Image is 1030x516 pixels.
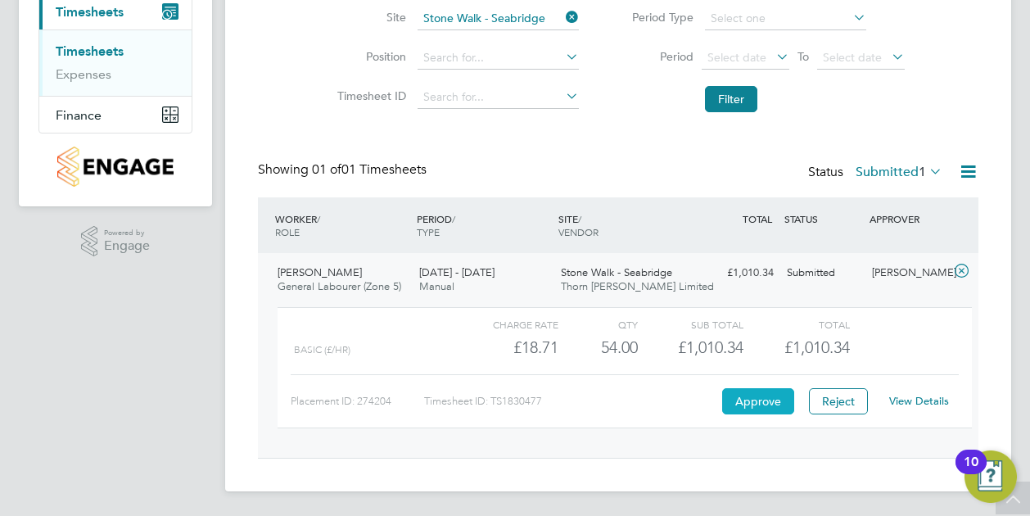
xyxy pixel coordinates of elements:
[620,10,693,25] label: Period Type
[258,161,430,179] div: Showing
[56,4,124,20] span: Timesheets
[964,462,978,483] div: 10
[823,50,882,65] span: Select date
[695,260,780,287] div: £1,010.34
[332,10,406,25] label: Site
[638,334,743,361] div: £1,010.34
[561,265,672,279] span: Stone Walk - Seabridge
[919,164,926,180] span: 1
[81,226,151,257] a: Powered byEngage
[578,212,581,225] span: /
[418,7,579,30] input: Search for...
[705,7,866,30] input: Select one
[57,147,173,187] img: countryside-properties-logo-retina.png
[278,279,401,293] span: General Labourer (Zone 5)
[808,161,946,184] div: Status
[419,279,454,293] span: Manual
[561,279,714,293] span: Thorn [PERSON_NAME] Limited
[271,204,413,247] div: WORKER
[780,204,865,233] div: STATUS
[332,88,406,103] label: Timesheet ID
[780,260,865,287] div: Submitted
[38,147,192,187] a: Go to home page
[39,29,192,96] div: Timesheets
[722,388,794,414] button: Approve
[809,388,868,414] button: Reject
[558,315,638,334] div: QTY
[743,212,772,225] span: TOTAL
[56,43,124,59] a: Timesheets
[707,50,766,65] span: Select date
[291,388,424,414] div: Placement ID: 274204
[705,86,757,112] button: Filter
[784,337,850,357] span: £1,010.34
[56,66,111,82] a: Expenses
[453,315,558,334] div: Charge rate
[417,225,440,238] span: TYPE
[413,204,554,247] div: PERIOD
[418,47,579,70] input: Search for...
[638,315,743,334] div: Sub Total
[743,315,849,334] div: Total
[424,388,718,414] div: Timesheet ID: TS1830477
[418,86,579,109] input: Search for...
[889,394,949,408] a: View Details
[793,46,814,67] span: To
[332,49,406,64] label: Position
[275,225,300,238] span: ROLE
[278,265,362,279] span: [PERSON_NAME]
[865,260,951,287] div: [PERSON_NAME]
[554,204,696,247] div: SITE
[294,344,350,355] span: Basic (£/HR)
[39,97,192,133] button: Finance
[56,107,102,123] span: Finance
[312,161,427,178] span: 01 Timesheets
[312,161,341,178] span: 01 of
[317,212,320,225] span: /
[620,49,693,64] label: Period
[856,164,942,180] label: Submitted
[104,239,150,253] span: Engage
[865,204,951,233] div: APPROVER
[452,212,455,225] span: /
[964,450,1017,503] button: Open Resource Center, 10 new notifications
[558,225,599,238] span: VENDOR
[558,334,638,361] div: 54.00
[419,265,495,279] span: [DATE] - [DATE]
[453,334,558,361] div: £18.71
[104,226,150,240] span: Powered by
